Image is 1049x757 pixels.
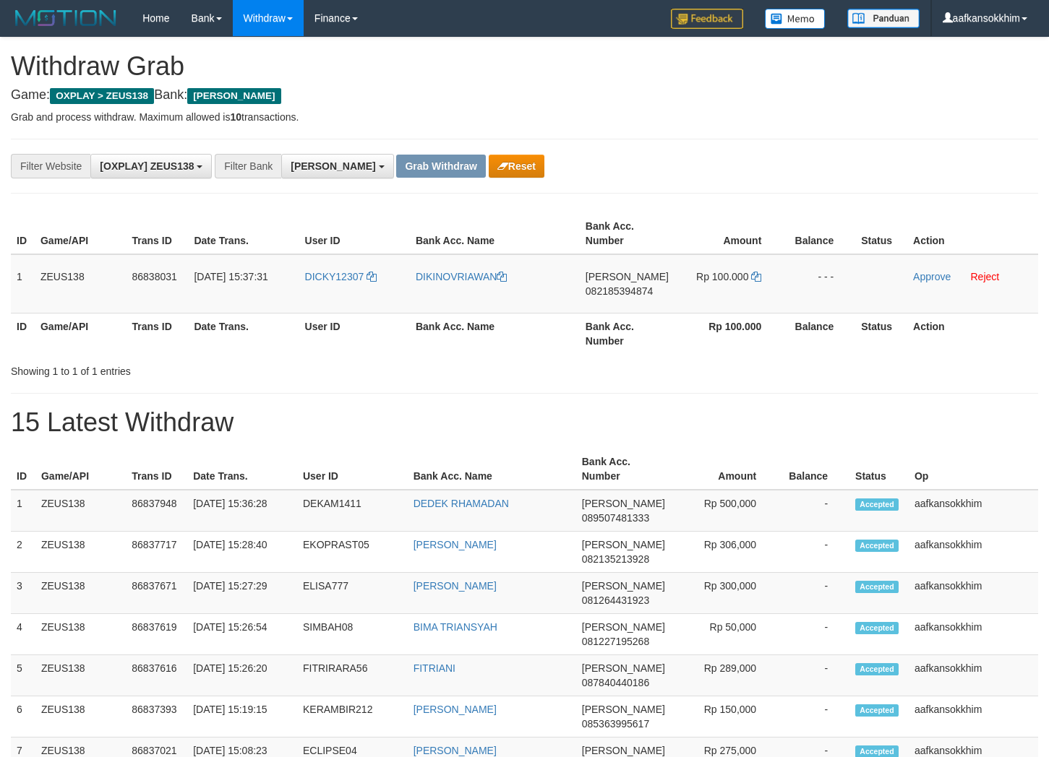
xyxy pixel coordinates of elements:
[582,498,665,509] span: [PERSON_NAME]
[783,313,855,354] th: Balance
[297,614,408,655] td: SIMBAH08
[297,490,408,532] td: DEKAM1411
[187,88,281,104] span: [PERSON_NAME]
[909,532,1038,573] td: aafkansokkhim
[11,532,35,573] td: 2
[909,573,1038,614] td: aafkansokkhim
[971,271,1000,282] a: Reject
[35,655,126,696] td: ZEUS138
[187,573,297,614] td: [DATE] 15:27:29
[783,213,855,254] th: Balance
[35,614,126,655] td: ZEUS138
[489,155,544,178] button: Reset
[582,718,649,730] span: Copy 085363995617 to clipboard
[582,553,649,565] span: Copy 082135213928 to clipboard
[778,449,849,490] th: Balance
[582,621,665,633] span: [PERSON_NAME]
[582,677,649,688] span: Copy 087840440186 to clipboard
[126,449,187,490] th: Trans ID
[671,9,743,29] img: Feedback.jpg
[586,271,669,282] span: [PERSON_NAME]
[11,573,35,614] td: 3
[408,449,576,490] th: Bank Acc. Name
[35,213,127,254] th: Game/API
[35,696,126,737] td: ZEUS138
[586,285,653,297] span: Copy 082185394874 to clipboard
[778,655,849,696] td: -
[582,594,649,606] span: Copy 081264431923 to clipboard
[281,154,393,178] button: [PERSON_NAME]
[414,498,509,509] a: DEDEK RHAMADAN
[187,696,297,737] td: [DATE] 15:19:15
[299,313,410,354] th: User ID
[414,539,497,550] a: [PERSON_NAME]
[849,449,909,490] th: Status
[847,9,920,28] img: panduan.png
[127,313,189,354] th: Trans ID
[582,745,665,756] span: [PERSON_NAME]
[671,696,778,737] td: Rp 150,000
[675,213,783,254] th: Amount
[297,449,408,490] th: User ID
[751,271,761,282] a: Copy 100000 to clipboard
[187,490,297,532] td: [DATE] 15:36:28
[187,614,297,655] td: [DATE] 15:26:54
[909,655,1038,696] td: aafkansokkhim
[778,614,849,655] td: -
[410,313,580,354] th: Bank Acc. Name
[100,160,194,172] span: [OXPLAY] ZEUS138
[909,490,1038,532] td: aafkansokkhim
[855,313,907,354] th: Status
[291,160,375,172] span: [PERSON_NAME]
[127,213,189,254] th: Trans ID
[188,313,299,354] th: Date Trans.
[582,580,665,592] span: [PERSON_NAME]
[11,110,1038,124] p: Grab and process withdraw. Maximum allowed is transactions.
[188,213,299,254] th: Date Trans.
[855,498,899,511] span: Accepted
[909,449,1038,490] th: Op
[11,614,35,655] td: 4
[50,88,154,104] span: OXPLAY > ZEUS138
[35,449,126,490] th: Game/API
[299,213,410,254] th: User ID
[855,213,907,254] th: Status
[35,573,126,614] td: ZEUS138
[414,580,497,592] a: [PERSON_NAME]
[414,621,497,633] a: BIMA TRIANSYAH
[126,490,187,532] td: 86837948
[582,704,665,715] span: [PERSON_NAME]
[11,490,35,532] td: 1
[855,663,899,675] span: Accepted
[90,154,212,178] button: [OXPLAY] ZEUS138
[671,655,778,696] td: Rp 289,000
[11,7,121,29] img: MOTION_logo.png
[778,573,849,614] td: -
[909,696,1038,737] td: aafkansokkhim
[35,313,127,354] th: Game/API
[11,154,90,178] div: Filter Website
[297,532,408,573] td: EKOPRAST05
[126,655,187,696] td: 86837616
[11,408,1038,437] h1: 15 Latest Withdraw
[416,271,508,282] a: DIKINOVRIAWAN
[35,254,127,313] td: ZEUS138
[582,636,649,647] span: Copy 081227195268 to clipboard
[671,490,778,532] td: Rp 500,000
[215,154,281,178] div: Filter Bank
[582,662,665,674] span: [PERSON_NAME]
[778,696,849,737] td: -
[765,9,826,29] img: Button%20Memo.svg
[11,88,1038,103] h4: Game: Bank:
[576,449,671,490] th: Bank Acc. Number
[11,213,35,254] th: ID
[305,271,364,282] span: DICKY12307
[297,696,408,737] td: KERAMBIR212
[909,614,1038,655] td: aafkansokkhim
[297,573,408,614] td: ELISA777
[35,490,126,532] td: ZEUS138
[913,271,951,282] a: Approve
[126,614,187,655] td: 86837619
[396,155,485,178] button: Grab Withdraw
[778,532,849,573] td: -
